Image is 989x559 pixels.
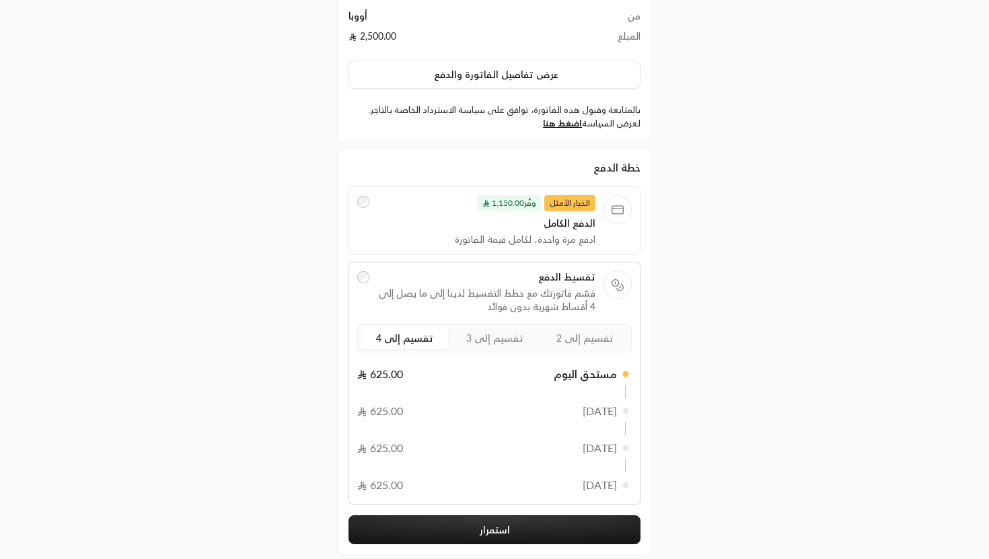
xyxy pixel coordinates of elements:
span: 625.00 [357,440,403,456]
span: ادفع مرة واحدة، لكامل قيمة الفاتورة [377,233,596,246]
span: 625.00 [357,366,403,382]
span: [DATE] [583,403,617,419]
span: وفَّر 1,150.00 [477,195,542,211]
div: خطة الدفع [349,159,640,176]
span: تقسيم إلى 2 [556,332,614,344]
td: من [580,9,640,30]
label: بالمتابعة وقبول هذه الفاتورة، توافق على سياسة الاسترداد الخاصة بالتاجر. لعرض السياسة . [349,104,640,130]
td: 2,500.00 [349,30,580,50]
button: استمرار [349,515,640,544]
span: 625.00 [357,403,403,419]
td: أووبا [349,9,580,30]
span: مستحق اليوم [554,366,617,382]
span: تقسيم إلى 3 [466,332,523,344]
td: المبلغ [580,30,640,50]
span: [DATE] [583,440,617,456]
span: تقسيط الدفع [377,270,596,284]
button: عرض تفاصيل الفاتورة والدفع [349,61,640,89]
span: [DATE] [583,477,617,493]
span: تقسيم إلى 4 [376,332,433,344]
span: الخيار الأمثل [544,195,595,211]
span: 625.00 [357,477,403,493]
a: اضغط هنا [543,118,582,128]
span: قسّم فاتورتك مع خطط التقسيط لدينا إلى ما يصل إلى 4 أقساط شهرية بدون فوائد [377,287,596,313]
input: تقسيط الدفعقسّم فاتورتك مع خطط التقسيط لدينا إلى ما يصل إلى 4 أقساط شهرية بدون فوائد [357,271,369,283]
input: الخيار الأمثلوفَّر1,150.00 الدفع الكاملادفع مرة واحدة، لكامل قيمة الفاتورة [357,196,369,208]
span: الدفع الكامل [377,217,596,230]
